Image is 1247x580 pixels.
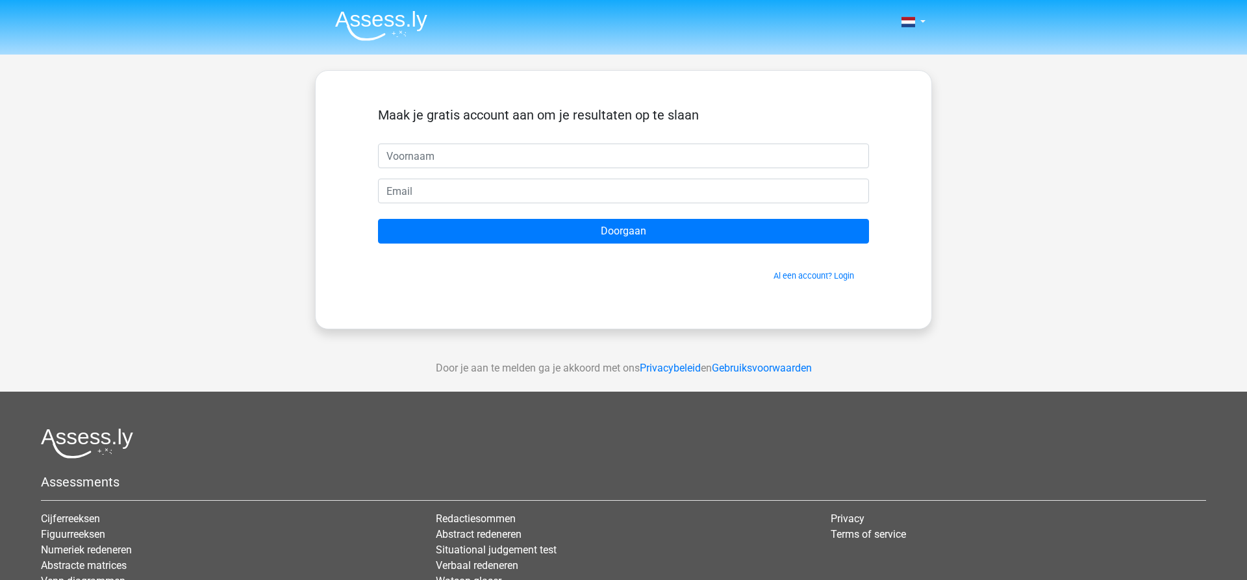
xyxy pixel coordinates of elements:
[41,474,1206,490] h5: Assessments
[378,144,869,168] input: Voornaam
[41,528,105,540] a: Figuurreeksen
[831,512,864,525] a: Privacy
[436,559,518,572] a: Verbaal redeneren
[41,428,133,459] img: Assessly logo
[436,528,522,540] a: Abstract redeneren
[41,544,132,556] a: Numeriek redeneren
[640,362,701,374] a: Privacybeleid
[774,271,854,281] a: Al een account? Login
[712,362,812,374] a: Gebruiksvoorwaarden
[378,179,869,203] input: Email
[436,512,516,525] a: Redactiesommen
[436,544,557,556] a: Situational judgement test
[378,107,869,123] h5: Maak je gratis account aan om je resultaten op te slaan
[831,528,906,540] a: Terms of service
[41,512,100,525] a: Cijferreeksen
[41,559,127,572] a: Abstracte matrices
[378,219,869,244] input: Doorgaan
[335,10,427,41] img: Assessly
